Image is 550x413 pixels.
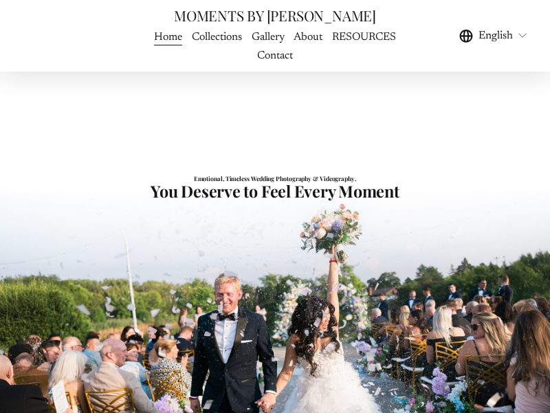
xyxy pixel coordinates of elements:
div: language picker [459,26,528,45]
a: About [294,28,322,47]
span: English [478,28,513,44]
strong: Emotional, Timeless Wedding Photography & Videography. [194,174,356,182]
a: MOMENTS BY [PERSON_NAME] [174,6,376,25]
a: folder dropdown [252,28,285,47]
a: Contact [257,47,293,65]
a: Home [154,28,182,47]
a: RESOURCES [332,28,396,47]
a: Collections [192,28,242,47]
strong: You Deserve to Feel Every Moment [151,180,399,202]
span: Gallery [252,29,285,45]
